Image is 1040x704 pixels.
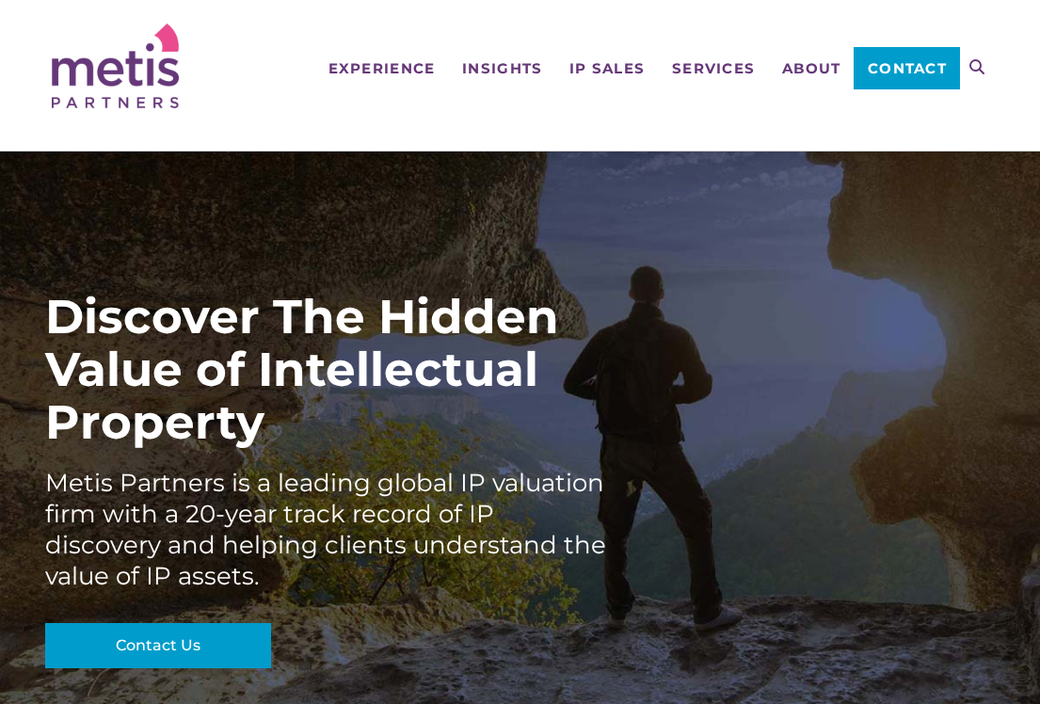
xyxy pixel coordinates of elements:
div: Metis Partners is a leading global IP valuation firm with a 20-year track record of IP discovery ... [45,468,610,592]
a: Contact Us [45,623,271,668]
span: Services [672,61,755,75]
a: Contact [854,47,960,89]
span: Insights [462,61,542,75]
span: Experience [328,61,436,75]
span: About [782,61,840,75]
div: Discover The Hidden Value of Intellectual Property [45,291,610,449]
span: Contact [868,61,947,75]
img: Metis Partners [52,24,179,108]
span: IP Sales [569,61,645,75]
